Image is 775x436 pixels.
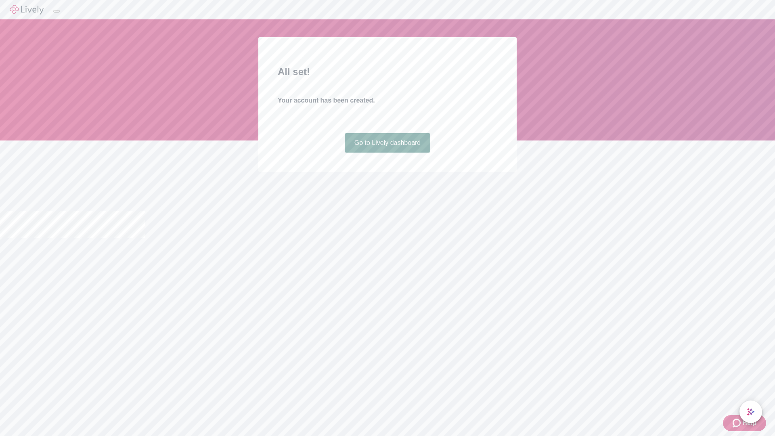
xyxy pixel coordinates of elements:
[278,96,497,105] h4: Your account has been created.
[10,5,44,15] img: Lively
[739,400,762,423] button: chat
[742,418,756,428] span: Help
[53,10,60,13] button: Log out
[747,408,755,416] svg: Lively AI Assistant
[345,133,431,153] a: Go to Lively dashboard
[278,65,497,79] h2: All set!
[733,418,742,428] svg: Zendesk support icon
[723,415,766,431] button: Zendesk support iconHelp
